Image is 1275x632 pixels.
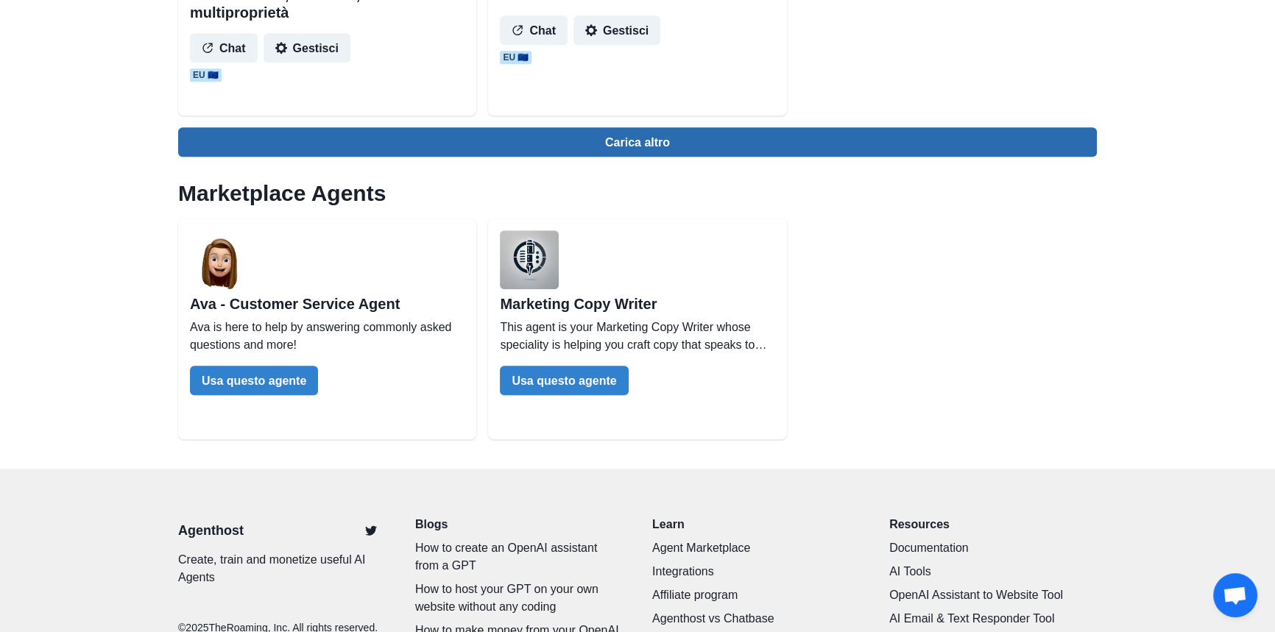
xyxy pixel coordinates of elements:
[500,230,559,289] img: user%2F2%2Fdef768d2-bb31-48e1-a725-94a4e8c437fd
[889,539,1097,557] a: Documentation
[889,516,1097,533] p: Resources
[1213,573,1257,617] div: Aprire la chat
[190,68,222,82] span: EU 🇪🇺
[415,580,623,616] a: How to host your GPT on your own website without any coding
[190,33,258,63] button: Chat
[652,563,860,580] a: Integrations
[178,521,244,541] a: Agenthost
[500,15,568,45] button: Chat
[500,51,531,64] span: EU 🇪🇺
[190,319,465,354] p: Ava is here to help by answering commonly asked questions and more!
[500,366,628,395] button: Usa questo agente
[652,586,860,604] a: Affiliate program
[889,563,1097,580] a: AI Tools
[573,15,660,45] button: Gestisci
[415,539,623,575] a: How to create an OpenAI assistant from a GPT
[889,610,1097,628] a: AI Email & Text Responder Tool
[652,516,860,533] p: Learn
[190,295,465,313] h2: Ava - Customer Service Agent
[652,610,860,628] a: Agenthost vs Chatbase
[178,551,386,586] p: Create, train and monetize useful AI Agents
[356,516,386,545] a: Twitter
[415,516,623,533] a: Blogs
[264,33,350,63] button: Gestisci
[500,319,774,354] p: This agent is your Marketing Copy Writer whose speciality is helping you craft copy that speaks t...
[652,539,860,557] a: Agent Marketplace
[178,180,1097,207] h2: Marketplace Agents
[190,230,249,289] img: user%2F2%2Fb7ac5808-39ff-453c-8ce1-b371fabf5c1b
[178,127,1097,157] button: Carica altro
[889,586,1097,604] a: OpenAI Assistant to Website Tool
[500,295,774,313] h2: Marketing Copy Writer
[190,366,318,395] button: Usa questo agente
